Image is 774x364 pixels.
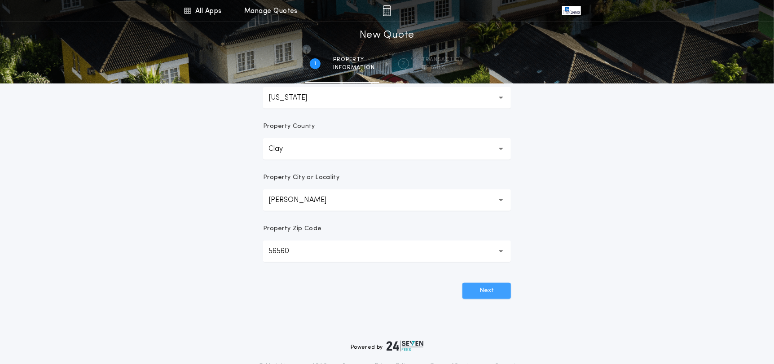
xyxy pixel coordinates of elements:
button: 56560 [263,241,511,262]
p: [PERSON_NAME] [268,195,341,206]
span: information [333,64,375,71]
p: [US_STATE] [268,92,321,103]
p: Property City or Locality [263,173,339,182]
button: Clay [263,138,511,160]
button: Next [462,283,511,299]
h2: 1 [314,60,316,67]
p: Property County [263,122,315,131]
button: [PERSON_NAME] [263,189,511,211]
span: Property [333,56,375,63]
span: Transaction [422,56,464,63]
img: img [383,5,391,16]
p: Property Zip Code [263,224,321,233]
img: logo [387,341,423,351]
h2: 2 [402,60,405,67]
img: vs-icon [562,6,581,15]
p: 56560 [268,246,303,257]
span: details [422,64,464,71]
button: [US_STATE] [263,87,511,109]
h1: New Quote [360,28,414,43]
div: Powered by [351,341,423,351]
p: Clay [268,144,297,154]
